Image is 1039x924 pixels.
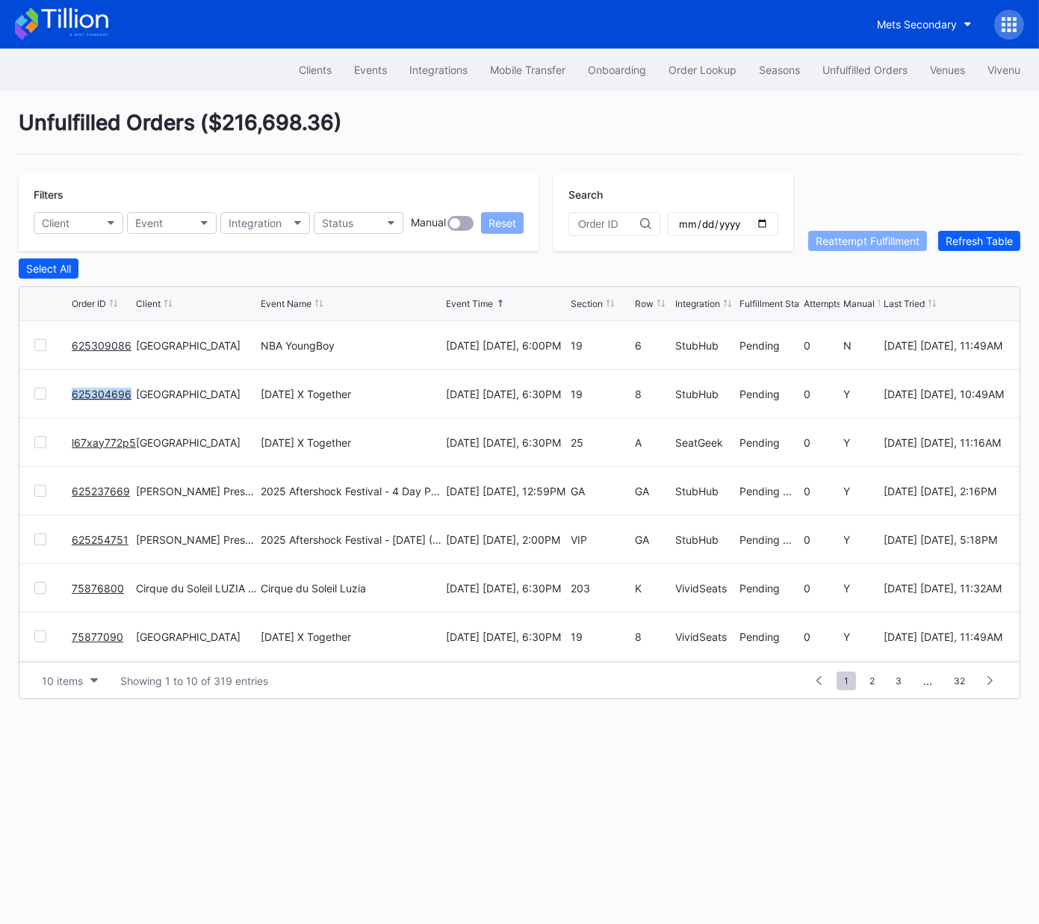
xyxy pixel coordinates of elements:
div: Vivenu [987,63,1020,76]
div: Reset [489,217,516,229]
div: Attempts [804,298,841,309]
a: 625254751 [72,533,128,546]
div: Venues [930,63,965,76]
div: 0 [804,388,840,400]
div: 8 [635,388,672,400]
button: Events [343,56,398,84]
div: A [635,436,672,449]
div: ... [912,675,943,687]
div: Cirque du Soleil Luzia [261,582,366,595]
button: Refresh Table [938,231,1020,251]
div: 0 [804,630,840,643]
div: Integrations [409,63,468,76]
div: GA [635,485,672,497]
div: Order Lookup [669,63,736,76]
div: [GEOGRAPHIC_DATA] [136,630,257,643]
div: [DATE] [DATE], 6:30PM [446,582,567,595]
a: Integrations [398,56,479,84]
div: Showing 1 to 10 of 319 entries [120,675,268,687]
input: Order ID [578,218,640,230]
button: Venues [919,56,976,84]
div: Client [42,217,69,229]
div: [DATE] [DATE], 12:59PM [446,485,567,497]
div: Seasons [759,63,800,76]
div: Onboarding [588,63,646,76]
span: 2 [862,672,882,690]
div: Pending [739,630,800,643]
div: 0 [804,582,840,595]
div: K [635,582,672,595]
span: 1 [837,672,856,690]
button: Event [127,212,217,234]
a: 75876800 [72,582,124,595]
div: 19 [571,388,631,400]
div: Event Name [261,298,311,309]
div: N [843,339,880,352]
div: StubHub [675,339,736,352]
button: Seasons [748,56,811,84]
div: [DATE] X Together [261,388,351,400]
div: Search [568,188,778,201]
div: [PERSON_NAME] Presents Secondary [136,533,257,546]
div: Last Tried [884,298,925,309]
div: Client [136,298,161,309]
div: Section [571,298,603,309]
div: Y [843,485,880,497]
div: [DATE] [DATE], 2:00PM [446,533,567,546]
div: 19 [571,339,631,352]
a: l67xay772p5 [72,436,136,449]
div: 2025 Aftershock Festival - 4 Day Pass (10/2 - 10/5) (Blink 182, Deftones, Korn, Bring Me The Hori... [261,485,442,497]
div: Pending [739,436,800,449]
div: Y [843,582,880,595]
div: StubHub [675,388,736,400]
div: GA [571,485,631,497]
button: Mets Secondary [866,10,983,38]
div: Mobile Transfer [490,63,565,76]
div: Manual [843,298,875,309]
div: Row [635,298,654,309]
div: [GEOGRAPHIC_DATA] [136,339,257,352]
div: 19 [571,630,631,643]
button: Vivenu [976,56,1032,84]
div: Pending Manual [739,485,800,497]
div: Unfulfilled Orders ( $216,698.36 ) [19,110,1020,155]
div: VividSeats [675,582,736,595]
div: Event [135,217,163,229]
div: Status [322,217,353,229]
div: Filters [34,188,524,201]
div: GA [635,533,672,546]
div: Reattempt Fulfillment [816,235,919,247]
div: [DATE] X Together [261,436,351,449]
button: Order Lookup [657,56,748,84]
button: Mobile Transfer [479,56,577,84]
div: [DATE] X Together [261,630,351,643]
div: Y [843,533,880,546]
div: [GEOGRAPHIC_DATA] [136,388,257,400]
div: [DATE] [DATE], 6:30PM [446,436,567,449]
div: Y [843,630,880,643]
div: SeatGeek [675,436,736,449]
div: [DATE] [DATE], 11:16AM [884,436,1005,449]
a: 625309086 [72,339,131,352]
button: Reattempt Fulfillment [808,231,927,251]
div: Clients [299,63,332,76]
div: [DATE] [DATE], 6:30PM [446,388,567,400]
div: 8 [635,630,672,643]
div: Cirque du Soleil LUZIA Montreal Secondary Payment Tickets [136,582,257,595]
div: 0 [804,533,840,546]
div: [DATE] [DATE], 10:49AM [884,388,1005,400]
a: Clients [288,56,343,84]
div: [PERSON_NAME] Presents Secondary [136,485,257,497]
div: [DATE] [DATE], 11:32AM [884,582,1005,595]
span: 32 [946,672,973,690]
button: Client [34,212,123,234]
div: Integration [229,217,282,229]
a: Onboarding [577,56,657,84]
div: NBA YoungBoy [261,339,335,352]
div: 0 [804,485,840,497]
